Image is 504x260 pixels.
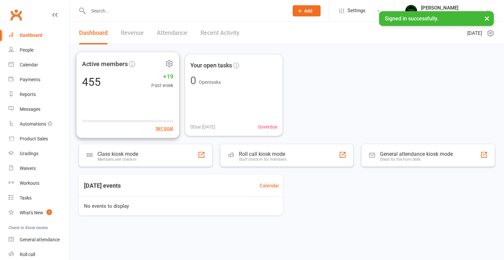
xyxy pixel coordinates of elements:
div: Members self check-in [97,157,138,162]
span: Open tasks [199,80,221,85]
div: Workouts [20,180,39,186]
span: [DATE] [467,29,482,37]
div: Staff check-in for members [239,157,286,162]
div: What's New [20,210,43,215]
a: Recent Activity [200,22,240,44]
a: Clubworx [8,7,24,23]
a: Messages [9,102,69,117]
span: +19 [151,72,173,82]
div: Roll call kiosk mode [239,151,286,157]
div: Dashboard [20,33,42,38]
a: Workouts [9,176,69,191]
a: People [9,43,69,58]
div: Calendar [20,62,38,67]
a: Dashboard [79,22,108,44]
div: Gradings [20,151,38,156]
a: Revenue [121,22,144,44]
h3: [DATE] events [79,180,126,192]
a: Reports [9,87,69,102]
span: Past week [151,82,173,89]
a: Dashboard [9,28,69,43]
div: General attendance [20,237,60,242]
a: Automations [9,117,69,131]
button: Add [293,5,321,16]
a: Gradings [9,146,69,161]
div: Roll call [20,252,35,257]
span: 0 overdue [258,123,277,130]
div: Automations [20,121,46,127]
div: People [20,47,33,53]
a: Calendar [9,58,69,72]
span: 1 [47,209,52,215]
span: 0 Due [DATE] [190,123,215,130]
div: Reports [20,92,36,97]
a: Tasks [9,191,69,205]
div: No events to display [76,197,285,215]
a: Product Sales [9,131,69,146]
div: Class kiosk mode [97,151,138,157]
a: What's New1 [9,205,69,220]
div: Great for the front desk [380,157,453,162]
button: Set goal [156,125,174,132]
img: thumb_image1724828339.png [405,4,418,17]
a: Attendance [157,22,187,44]
span: Settings [347,3,366,18]
button: × [481,11,493,25]
div: Tasks [20,195,31,201]
span: Active members [82,59,128,69]
div: [PERSON_NAME] [421,5,486,11]
div: 455 [82,76,101,87]
span: Signed in successfully. [385,15,438,22]
a: Calendar [260,182,279,190]
span: Add [304,8,312,13]
div: Product Sales [20,136,48,141]
input: Search... [86,6,284,15]
div: 0 [190,75,196,86]
div: General attendance kiosk mode [380,151,453,157]
div: Waivers [20,166,36,171]
div: Messages [20,106,40,112]
div: Team Perosh Mixed Martial Arts [421,11,486,17]
div: Payments [20,77,40,82]
a: Waivers [9,161,69,176]
a: Payments [9,72,69,87]
a: General attendance kiosk mode [9,232,69,247]
span: Your open tasks [190,61,232,70]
